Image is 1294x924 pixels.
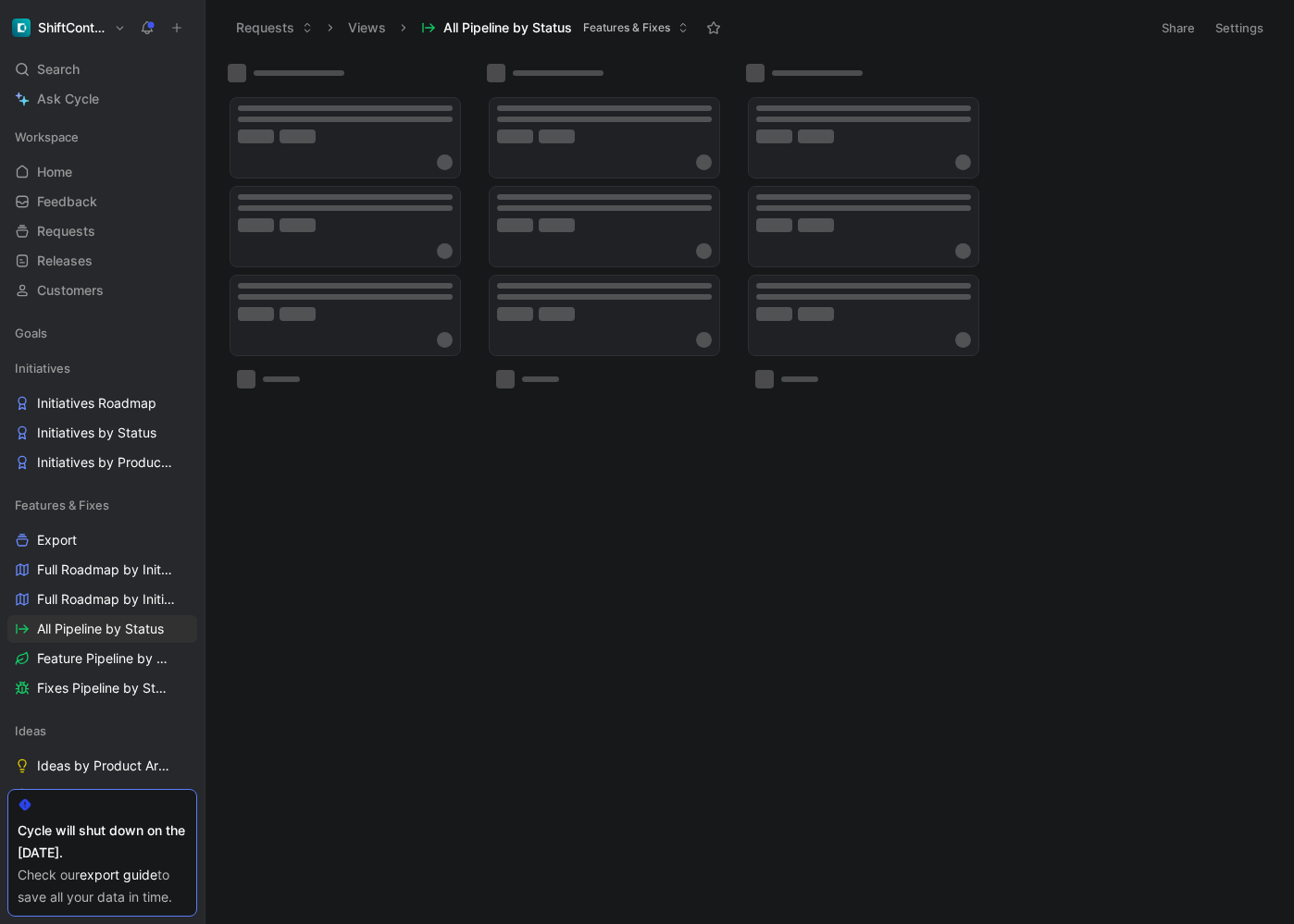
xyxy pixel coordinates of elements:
[37,561,174,579] span: Full Roadmap by Initiatives
[37,453,174,472] span: Initiatives by Product Area
[1207,15,1272,41] button: Settings
[7,752,197,780] a: Ideas by Product Area
[15,128,79,146] span: Workspace
[37,58,80,80] span: Search
[80,867,157,882] a: export guide
[7,526,197,554] a: Export
[7,319,197,352] div: Goals
[7,15,131,41] button: ShiftControlShiftControl
[7,277,197,304] a: Customers
[340,14,394,42] button: Views
[7,491,197,702] div: Features & FixesExportFull Roadmap by InitiativesFull Roadmap by Initiatives/StatusAll Pipeline b...
[15,324,47,342] span: Goals
[443,18,572,37] span: All Pipeline by Status
[7,188,197,216] a: Feedback
[37,757,171,775] span: Ideas by Product Area
[15,721,46,740] span: Ideas
[583,18,670,37] span: Features & Fixes
[37,649,174,668] span: Feature Pipeline by Status
[7,158,197,186] a: Home
[18,819,187,864] div: Cycle will shut down on the [DATE].
[37,163,72,181] span: Home
[7,217,197,245] a: Requests
[7,717,197,809] div: IdeasIdeas by Product AreaIdeas by Status
[38,19,106,36] h1: ShiftControl
[7,419,197,447] a: Initiatives by Status
[7,55,197,83] div: Search
[37,394,156,413] span: Initiatives Roadmap
[7,645,197,672] a: Feature Pipeline by Status
[7,556,197,584] a: Full Roadmap by Initiatives
[7,389,197,417] a: Initiatives Roadmap
[7,354,197,476] div: InitiativesInitiatives RoadmapInitiatives by StatusInitiatives by Product Area
[7,449,197,476] a: Initiatives by Product Area
[7,123,197,151] div: Workspace
[37,222,95,240] span: Requests
[7,782,197,809] a: Ideas by Status
[37,281,104,300] span: Customers
[37,424,156,442] span: Initiatives by Status
[37,590,177,609] span: Full Roadmap by Initiatives/Status
[7,247,197,275] a: Releases
[15,496,109,514] span: Features & Fixes
[15,359,70,377] span: Initiatives
[37,531,77,549] span: Export
[37,679,172,697] span: Fixes Pipeline by Status
[7,491,197,519] div: Features & Fixes
[7,717,197,745] div: Ideas
[1153,15,1203,41] button: Share
[18,864,187,908] div: Check our to save all your data in time.
[37,620,164,638] span: All Pipeline by Status
[7,615,197,643] a: All Pipeline by Status
[7,319,197,347] div: Goals
[7,674,197,702] a: Fixes Pipeline by Status
[37,88,99,110] span: Ask Cycle
[37,192,97,211] span: Feedback
[7,585,197,613] a: Full Roadmap by Initiatives/Status
[7,85,197,113] a: Ask Cycle
[228,14,321,42] button: Requests
[12,18,31,37] img: ShiftControl
[413,14,697,42] button: All Pipeline by StatusFeatures & Fixes
[7,354,197,382] div: Initiatives
[37,252,93,270] span: Releases
[37,786,132,805] span: Ideas by Status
